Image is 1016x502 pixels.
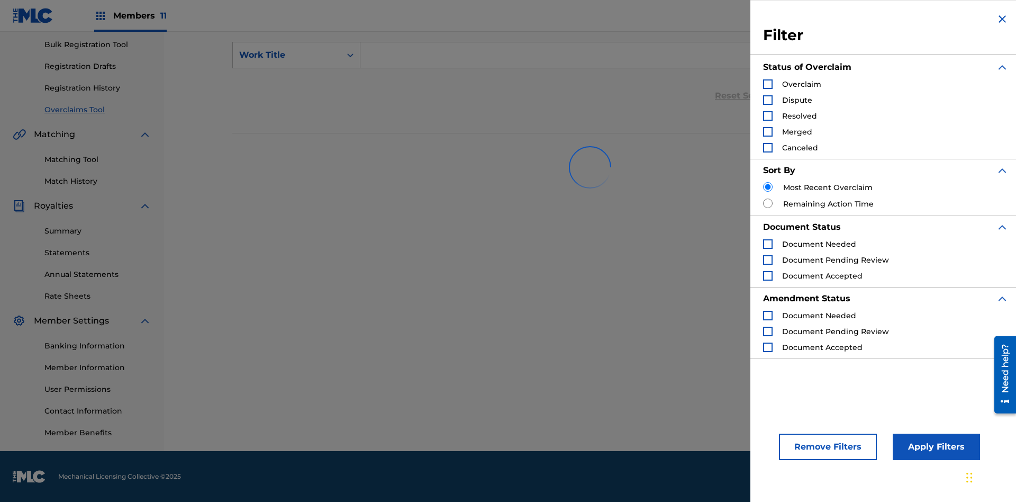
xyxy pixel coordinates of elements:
a: Overclaims Tool [44,104,151,115]
strong: Document Status [763,222,841,232]
img: preloader [569,146,611,189]
a: Annual Statements [44,269,151,280]
span: Dispute [782,95,812,105]
label: Remaining Action Time [783,199,874,210]
span: Member Settings [34,315,109,327]
span: Overclaim [782,79,821,89]
span: Document Needed [782,239,856,249]
img: expand [139,315,151,327]
img: expand [139,128,151,141]
span: Merged [782,127,812,137]
img: expand [996,61,1009,74]
img: close [996,13,1009,25]
span: 11 [160,11,167,21]
span: Document Pending Review [782,327,889,336]
img: expand [996,164,1009,177]
span: Royalties [34,200,73,212]
iframe: Chat Widget [963,451,1016,502]
a: Summary [44,226,151,237]
a: Rate Sheets [44,291,151,302]
span: Resolved [782,111,817,121]
div: Drag [966,462,973,494]
img: logo [13,470,46,483]
img: Matching [13,128,26,141]
span: Document Needed [782,311,856,320]
strong: Status of Overclaim [763,62,851,72]
img: Member Settings [13,315,25,327]
a: Match History [44,176,151,187]
a: Matching Tool [44,154,151,165]
span: Members [113,10,167,22]
a: User Permissions [44,384,151,395]
a: Statements [44,247,151,258]
a: Bulk Registration Tool [44,39,151,50]
a: Registration History [44,83,151,94]
img: expand [996,221,1009,234]
img: expand [996,292,1009,305]
span: Mechanical Licensing Collective © 2025 [58,472,181,481]
form: Search Form [232,42,948,117]
div: Work Title [239,49,334,61]
button: Apply Filters [893,434,980,460]
span: Document Pending Review [782,255,889,265]
a: Contact Information [44,406,151,417]
a: Member Information [44,362,151,373]
a: Banking Information [44,340,151,352]
img: Royalties [13,200,25,212]
iframe: Resource Center [986,332,1016,419]
img: Top Rightsholders [94,10,107,22]
h3: Filter [763,26,1009,45]
a: Registration Drafts [44,61,151,72]
img: expand [139,200,151,212]
img: MLC Logo [13,8,53,23]
a: Member Benefits [44,427,151,438]
span: Matching [34,128,75,141]
button: Remove Filters [779,434,877,460]
strong: Amendment Status [763,293,850,303]
span: Document Accepted [782,343,863,352]
span: Document Accepted [782,271,863,281]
